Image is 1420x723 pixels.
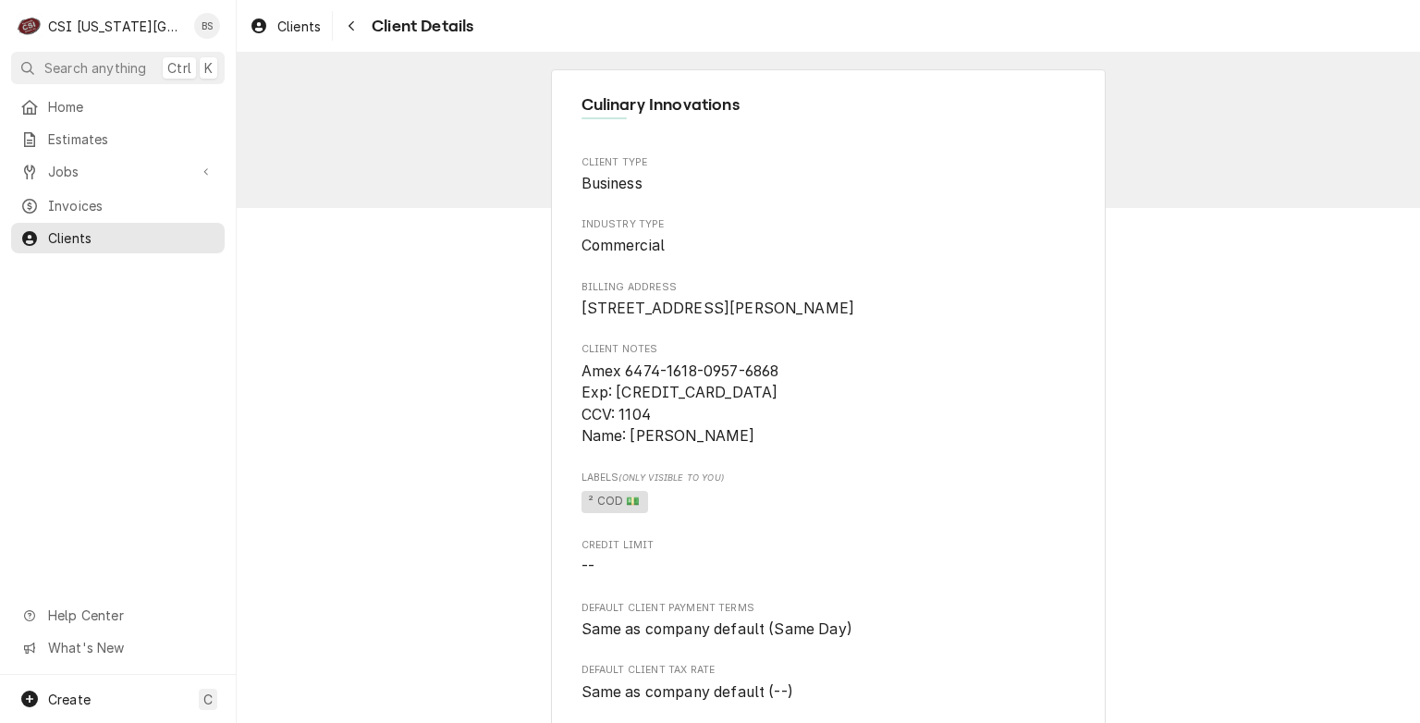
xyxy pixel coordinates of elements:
[581,361,1076,448] span: Client Notes
[581,558,594,575] span: --
[11,124,225,154] a: Estimates
[48,196,215,215] span: Invoices
[581,471,1076,516] div: [object Object]
[581,92,1076,132] div: Client Information
[44,58,146,78] span: Search anything
[48,162,188,181] span: Jobs
[17,13,43,39] div: CSI Kansas City's Avatar
[581,663,1076,703] div: Default Client Tax Rate
[581,362,779,446] span: Amex 6474-1618-0957-6868 Exp: [CREDIT_CARD_DATA] CCV: 1104 Name: [PERSON_NAME]
[204,58,213,78] span: K
[366,14,473,39] span: Client Details
[203,690,213,709] span: C
[581,217,1076,257] div: Industry Type
[618,472,723,483] span: (Only Visible to You)
[48,692,91,707] span: Create
[11,223,225,253] a: Clients
[581,681,1076,704] span: Default Client Tax Rate
[11,600,225,631] a: Go to Help Center
[11,156,225,187] a: Go to Jobs
[581,155,1076,170] span: Client Type
[17,13,43,39] div: C
[581,491,648,513] span: ² COD 💵
[48,228,215,248] span: Clients
[581,620,852,638] span: Same as company default (Same Day)
[11,632,225,663] a: Go to What's New
[581,538,1076,553] span: Credit Limit
[48,129,215,149] span: Estimates
[581,175,643,192] span: Business
[277,17,321,36] span: Clients
[337,11,366,41] button: Navigate back
[581,235,1076,257] span: Industry Type
[242,11,328,42] a: Clients
[581,342,1076,447] div: Client Notes
[581,663,1076,678] span: Default Client Tax Rate
[48,17,184,36] div: CSI [US_STATE][GEOGRAPHIC_DATA]
[194,13,220,39] div: BS
[581,280,1076,295] span: Billing Address
[167,58,191,78] span: Ctrl
[581,155,1076,195] div: Client Type
[194,13,220,39] div: Brent Seaba's Avatar
[48,638,214,657] span: What's New
[581,556,1076,578] span: Credit Limit
[581,217,1076,232] span: Industry Type
[48,606,214,625] span: Help Center
[581,92,1076,117] span: Name
[48,97,215,116] span: Home
[581,619,1076,641] span: Default Client Payment Terms
[581,173,1076,195] span: Client Type
[581,280,1076,320] div: Billing Address
[581,683,793,701] span: Same as company default (--)
[581,342,1076,357] span: Client Notes
[581,488,1076,516] span: [object Object]
[11,190,225,221] a: Invoices
[581,601,1076,616] span: Default Client Payment Terms
[581,298,1076,320] span: Billing Address
[11,92,225,122] a: Home
[581,538,1076,578] div: Credit Limit
[581,237,666,254] span: Commercial
[581,300,855,317] span: [STREET_ADDRESS][PERSON_NAME]
[581,601,1076,641] div: Default Client Payment Terms
[11,52,225,84] button: Search anythingCtrlK
[581,471,1076,485] span: Labels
